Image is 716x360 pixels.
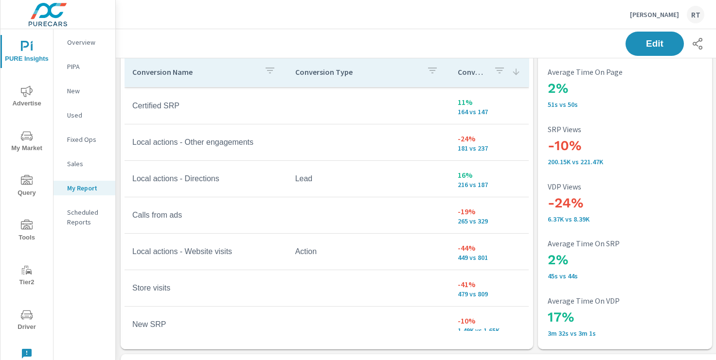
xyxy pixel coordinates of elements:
button: Edit [626,32,684,56]
p: 3m 32s vs 3m 1s [548,329,702,337]
p: Used [67,110,107,120]
span: Tier2 [3,264,50,288]
p: -24% [458,133,521,144]
div: New [54,84,115,98]
span: My Market [3,130,50,154]
p: Fixed Ops [67,135,107,144]
p: 6.37K vs 8.39K [548,215,702,223]
p: 200,151 vs 221,474 [548,158,702,166]
span: PURE Insights [3,41,50,65]
p: 51s vs 50s [548,101,702,108]
p: 181 vs 237 [458,144,521,152]
p: My Report [67,183,107,193]
div: Sales [54,156,115,171]
td: Calls from ads [125,203,287,227]
p: 45s vs 44s [548,272,702,280]
p: 1,485 vs 1,647 [458,326,521,334]
td: Local actions - Other engagements [125,130,287,154]
p: 11% [458,96,521,108]
p: 479 vs 809 [458,290,521,298]
div: Fixed Ops [54,132,115,147]
p: Overview [67,37,107,47]
td: New SRP [125,312,287,337]
p: Conversions [458,67,486,77]
p: 16% [458,169,521,181]
span: Edit [635,39,674,48]
div: Used [54,108,115,122]
p: SRP Views [548,125,702,134]
p: VDP Views [548,182,702,191]
p: 216 vs 187 [458,181,521,189]
p: Scheduled Reports [67,207,107,227]
h3: 2% [548,252,702,268]
h3: -24% [548,195,702,211]
p: -44% [458,242,521,254]
p: 164 vs 147 [458,108,521,116]
span: Tools [3,220,50,243]
td: Certified SRP [125,94,287,118]
p: 449 vs 801 [458,254,521,261]
p: -41% [458,278,521,290]
p: 265 vs 329 [458,217,521,225]
div: My Report [54,181,115,195]
div: Scheduled Reports [54,205,115,229]
h3: 2% [548,80,702,97]
p: Conversion Name [132,67,256,77]
span: Driver [3,309,50,333]
p: -19% [458,206,521,217]
td: Local actions - Website visits [125,240,287,264]
td: Action [287,240,450,264]
p: PIPA [67,62,107,71]
td: Store visits [125,276,287,300]
td: Lead [287,167,450,191]
p: Sales [67,159,107,169]
span: Query [3,175,50,199]
p: -10% [458,315,521,326]
div: Overview [54,35,115,50]
td: Local actions - Directions [125,167,287,191]
p: Conversion Type [295,67,419,77]
span: Advertise [3,86,50,109]
p: Average Time On VDP [548,296,702,305]
p: [PERSON_NAME] [630,10,679,19]
h3: 17% [548,309,702,326]
div: PIPA [54,59,115,74]
p: New [67,86,107,96]
h3: -10% [548,137,702,154]
p: Average Time On Page [548,68,702,76]
div: RT [687,6,704,23]
p: Average Time On SRP [548,239,702,248]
